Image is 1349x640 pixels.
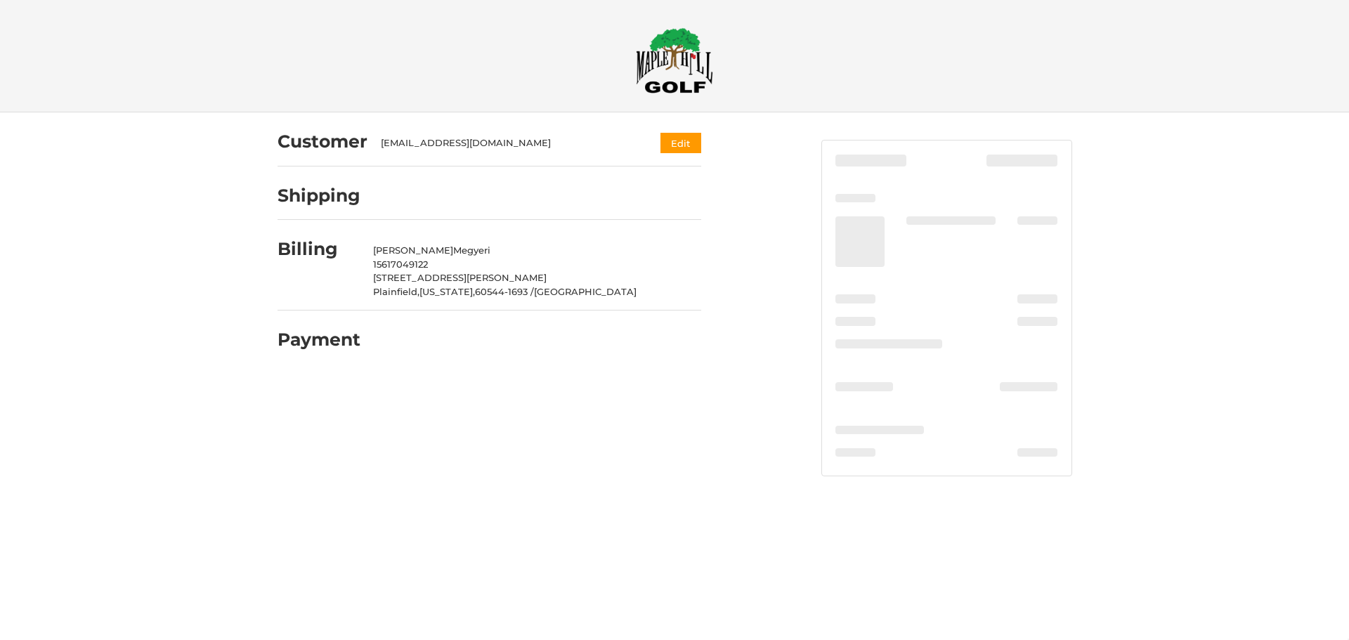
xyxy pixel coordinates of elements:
h2: Payment [278,329,360,351]
span: [GEOGRAPHIC_DATA] [534,286,637,297]
span: 60544-1693 / [475,286,534,297]
span: Plainfield, [373,286,419,297]
span: 15617049122 [373,259,428,270]
h2: Billing [278,238,360,260]
span: [US_STATE], [419,286,475,297]
span: [STREET_ADDRESS][PERSON_NAME] [373,272,547,283]
h2: Shipping [278,185,360,207]
button: Edit [660,133,701,153]
span: Megyeri [453,244,490,256]
img: Maple Hill Golf [636,27,713,93]
h2: Customer [278,131,367,152]
div: [EMAIL_ADDRESS][DOMAIN_NAME] [381,136,633,150]
span: [PERSON_NAME] [373,244,453,256]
